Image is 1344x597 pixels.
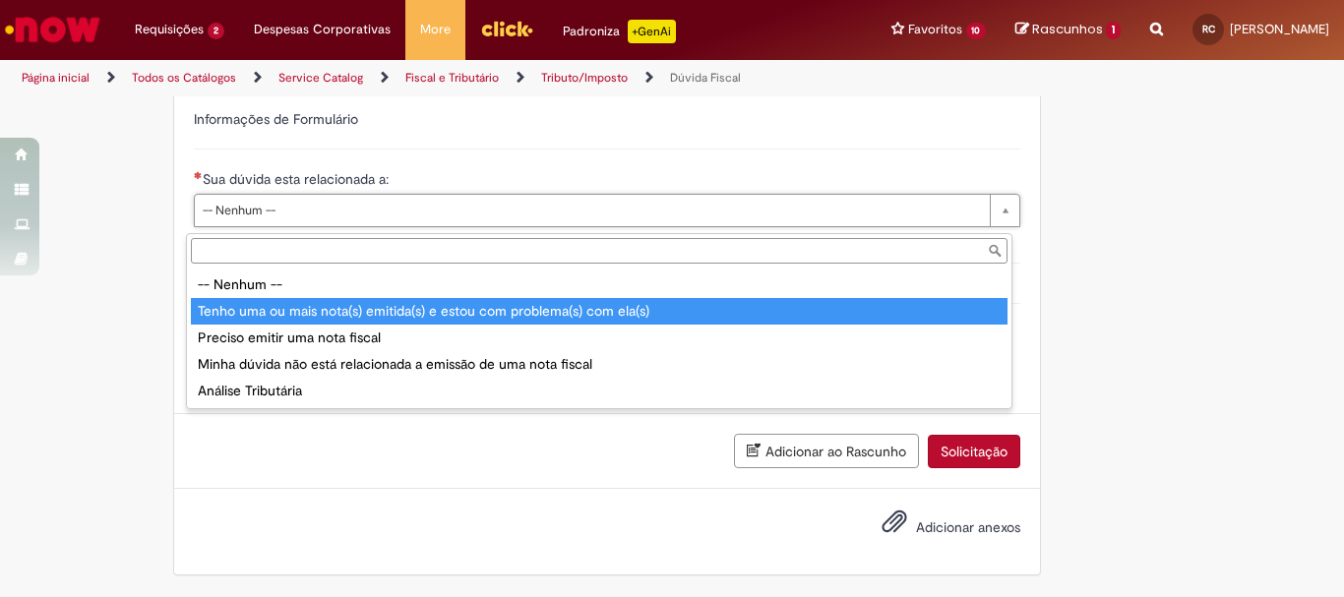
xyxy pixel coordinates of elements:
[191,351,1008,378] div: Minha dúvida não está relacionada a emissão de uma nota fiscal
[191,271,1008,298] div: -- Nenhum --
[191,325,1008,351] div: Preciso emitir uma nota fiscal
[191,298,1008,325] div: Tenho uma ou mais nota(s) emitida(s) e estou com problema(s) com ela(s)
[187,268,1011,408] ul: Sua dúvida esta relacionada a:
[191,378,1008,404] div: Análise Tributária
